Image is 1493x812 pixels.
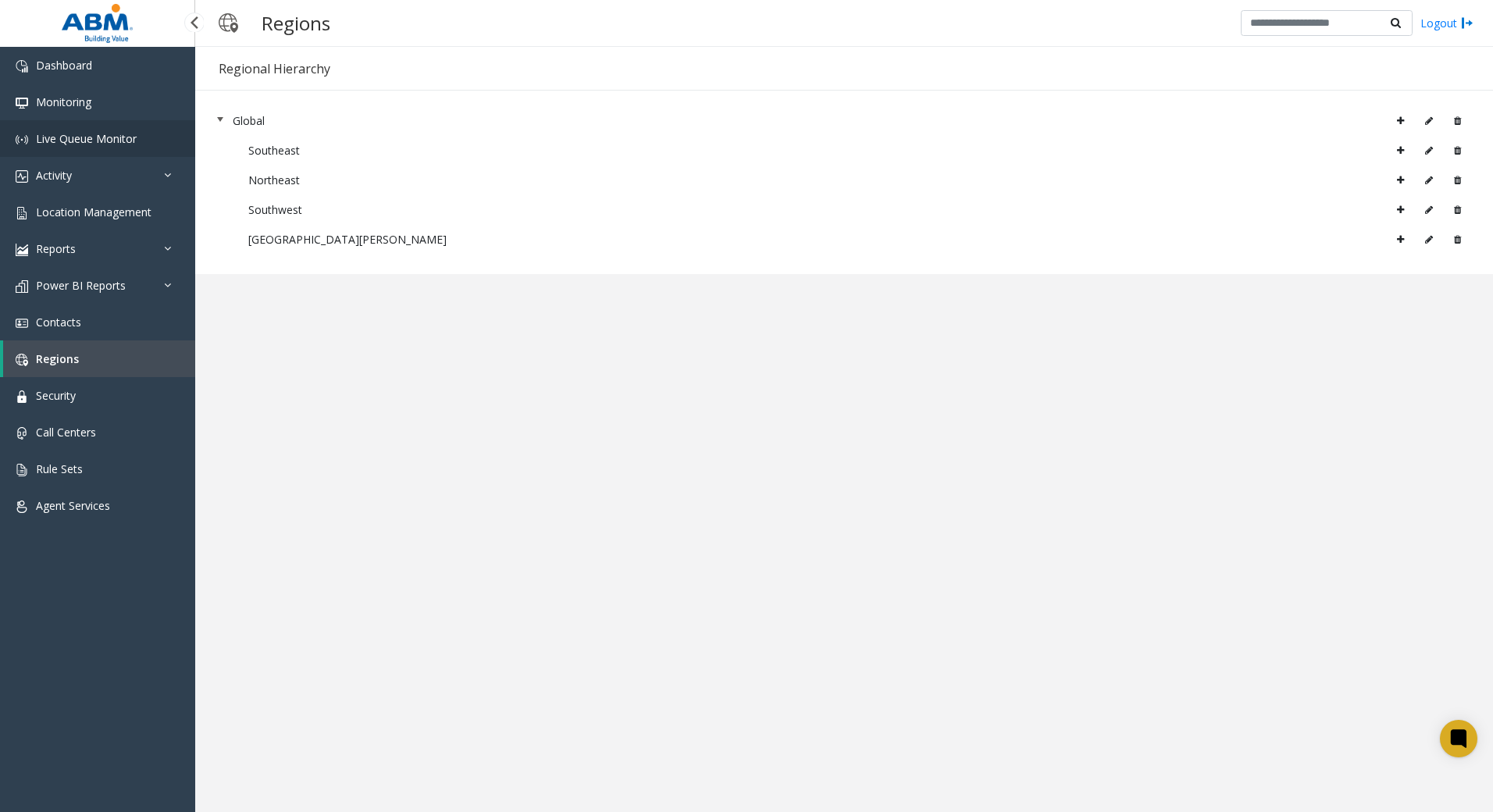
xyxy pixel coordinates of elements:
button: Edit region [1416,169,1441,192]
div: Global [233,109,1470,133]
img: 'icon' [16,427,28,440]
span: Regions [36,351,79,366]
div: Southeast [248,139,1470,162]
span: Monitoring [36,94,91,109]
button: Add region [1388,169,1413,192]
img: 'icon' [16,280,28,293]
img: pageIcon [211,4,246,42]
div: Northeast [248,169,1470,192]
img: 'icon' [16,134,28,146]
button: Delete region [1445,109,1470,133]
span: Reports [36,241,76,256]
a: Regions [3,340,195,377]
button: Add region [1388,228,1413,251]
h3: Regions [254,4,338,42]
img: 'icon' [16,464,28,476]
img: 'icon' [16,207,28,219]
img: 'icon' [16,354,28,366]
button: Edit region [1416,139,1441,162]
button: Delete region [1445,139,1470,162]
span: Agent Services [36,498,110,513]
button: Delete region [1445,228,1470,251]
button: Edit region [1416,198,1441,222]
span: Call Centers [36,425,96,440]
img: 'icon' [16,97,28,109]
span: Activity [36,168,72,183]
img: 'icon' [16,60,28,73]
span: Power BI Reports [36,278,126,293]
span: Contacts [36,315,81,329]
button: Add region [1388,198,1413,222]
button: Add region [1388,139,1413,162]
img: 'icon' [16,170,28,183]
button: Delete region [1445,169,1470,192]
span: Dashboard [36,58,92,73]
button: Delete region [1445,198,1470,222]
img: 'icon' [16,500,28,513]
span: Security [36,388,76,403]
img: logout [1461,15,1473,31]
div: Southwest [248,198,1470,222]
img: 'icon' [16,390,28,403]
a: Logout [1420,15,1473,31]
img: 'icon' [16,317,28,329]
div: [GEOGRAPHIC_DATA][PERSON_NAME] [248,228,1470,251]
span: Location Management [36,205,151,219]
img: 'icon' [16,244,28,256]
span: Rule Sets [36,461,83,476]
button: Edit region [1416,109,1441,133]
span: Live Queue Monitor [36,131,137,146]
div: Regional Hierarchy [219,59,330,79]
button: Edit region [1416,228,1441,251]
button: Add region [1388,109,1413,133]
